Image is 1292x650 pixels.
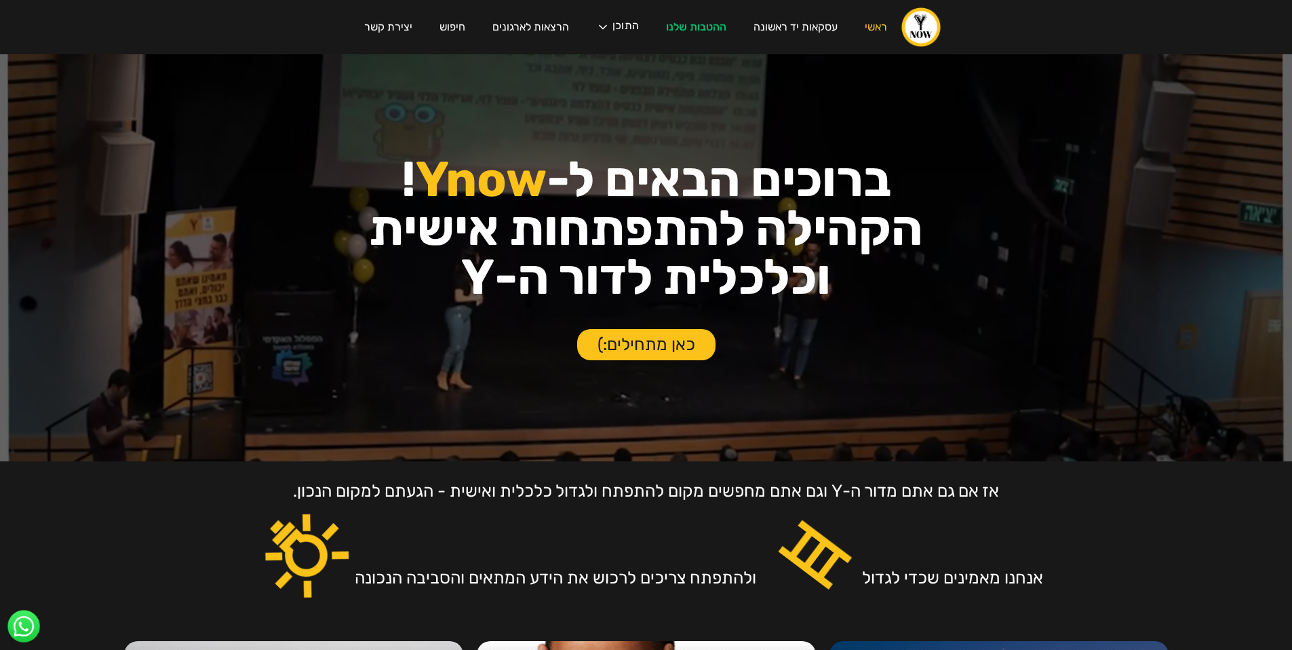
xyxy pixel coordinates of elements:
[612,20,639,34] div: התוכן
[901,7,941,47] a: home
[577,329,716,360] a: כאן מתחילים:)
[355,568,756,588] div: ולהתפתח צריכים לרכוש את הידע המתאים והסביבה הנכונה
[130,155,1163,302] h1: ברוכים הבאים ל- ! הקהילה להתפתחות אישית וכלכלית לדור ה-Y
[479,8,583,46] a: הרצאות לארגונים
[351,8,426,46] a: יצירת קשר
[583,7,652,47] div: התוכן
[416,151,547,208] span: Ynow
[426,8,479,46] a: חיפוש
[293,481,1043,588] div: אז אם גם אתם מדור ה-Y וגם אתם מחפשים מקום להתפתח ולגדול כלכלית ואישית - הגעתם למקום הנכון. אנחנו ...
[851,8,901,46] a: ראשי
[652,8,740,46] a: ההטבות שלנו
[740,8,851,46] a: עסקאות יד ראשונה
